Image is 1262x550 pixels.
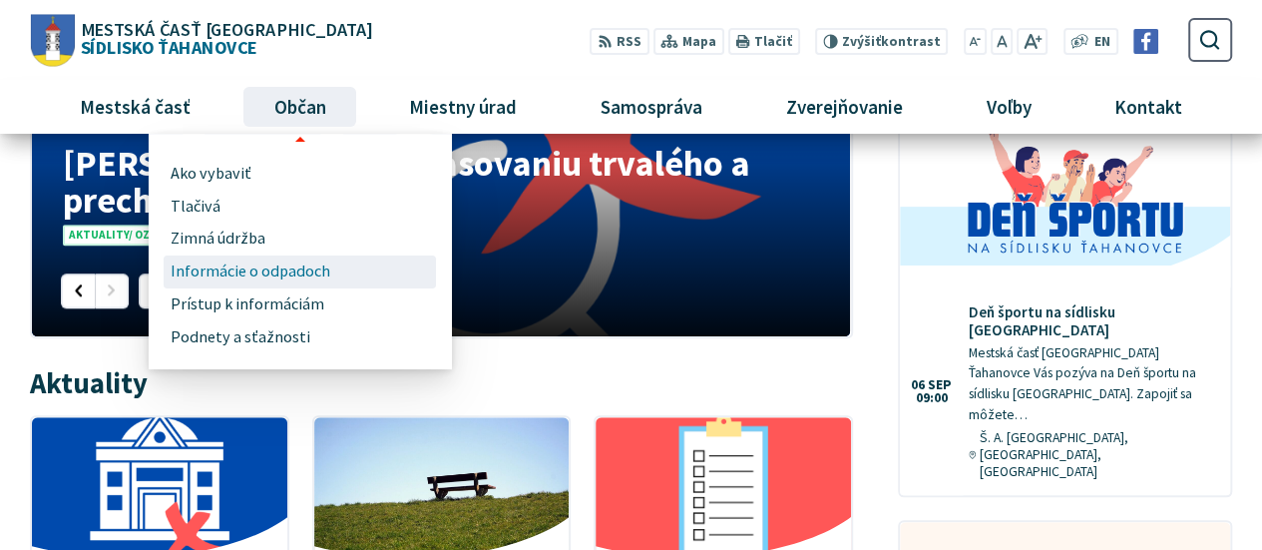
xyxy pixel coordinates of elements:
[171,223,265,256] span: Zimná údržba
[567,80,737,134] a: Samospráva
[928,378,952,392] span: sep
[171,223,428,256] a: Zimná údržba
[911,391,952,405] span: 09:00
[1107,80,1190,134] span: Kontakt
[74,20,371,56] h1: Sídlisko Ťahanovce
[171,157,251,190] span: Ako vybaviť
[593,80,709,134] span: Samospráva
[266,80,333,134] span: Občan
[171,190,220,223] span: Tlačivá
[30,368,148,399] h3: Aktuality
[727,28,799,55] button: Tlačiť
[1133,29,1158,54] img: Prejsť na Facebook stránku
[1017,28,1048,55] button: Zväčšiť veľkosť písma
[375,80,552,134] a: Miestny úrad
[778,80,910,134] span: Zverejňovanie
[171,256,428,288] a: Informácie o odpadoch
[72,80,198,134] span: Mestská časť
[842,34,941,50] span: kontrast
[900,98,1229,495] a: Deň športu na sídlisku [GEOGRAPHIC_DATA] Mestská časť [GEOGRAPHIC_DATA] Ťahanovce Vás pozýva na D...
[63,225,186,246] span: Aktuality
[30,14,371,66] a: Logo Sídlisko Ťahanovce, prejsť na domovskú stránku.
[32,52,850,336] div: 3 / 3
[1088,32,1115,53] a: EN
[1094,32,1110,53] span: EN
[171,288,428,321] a: Prístup k informáciám
[46,80,225,134] a: Mestská časť
[139,274,173,307] div: Pozastaviť pohyb slajdera
[402,80,525,134] span: Miestny úrad
[171,288,324,321] span: Prístup k informáciám
[652,28,723,55] a: Mapa
[171,157,428,190] a: Ako vybaviť
[969,303,1215,339] h4: Deň športu na sídlisku [GEOGRAPHIC_DATA]
[171,321,428,354] a: Podnety a sťažnosti
[682,32,716,53] span: Mapa
[32,52,850,336] a: [PERSON_NAME] k prihlasovaniu trvalého a prechodného pobytu Aktuality/ Oznamy [DATE][PERSON_NAME]
[171,321,310,354] span: Podnety a sťažnosti
[95,274,129,307] div: Nasledujúci slajd
[991,28,1013,55] button: Nastaviť pôvodnú veľkosť písma
[751,80,937,134] a: Zverejňovanie
[129,228,180,242] span: / Oznamy
[979,80,1039,134] span: Voľby
[979,429,1214,480] span: Š. A. [GEOGRAPHIC_DATA], [GEOGRAPHIC_DATA], [GEOGRAPHIC_DATA]
[61,274,95,307] div: Predošlý slajd
[815,28,948,55] button: Zvýšiťkontrast
[171,256,330,288] span: Informácie o odpadoch
[590,28,648,55] a: RSS
[969,343,1215,425] p: Mestská časť [GEOGRAPHIC_DATA] Ťahanovce Vás pozýva na Deň športu na sídlisku [GEOGRAPHIC_DATA]. ...
[239,80,360,134] a: Občan
[80,20,371,38] span: Mestská časť [GEOGRAPHIC_DATA]
[63,145,820,217] h4: [PERSON_NAME] k prihlasovaniu trvalého a prechodného pobytu
[754,34,792,50] span: Tlačiť
[842,33,881,50] span: Zvýšiť
[952,80,1065,134] a: Voľby
[911,378,925,392] span: 06
[1080,80,1217,134] a: Kontakt
[171,190,428,223] a: Tlačivá
[30,14,74,66] img: Prejsť na domovskú stránku
[964,28,988,55] button: Zmenšiť veľkosť písma
[617,32,641,53] span: RSS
